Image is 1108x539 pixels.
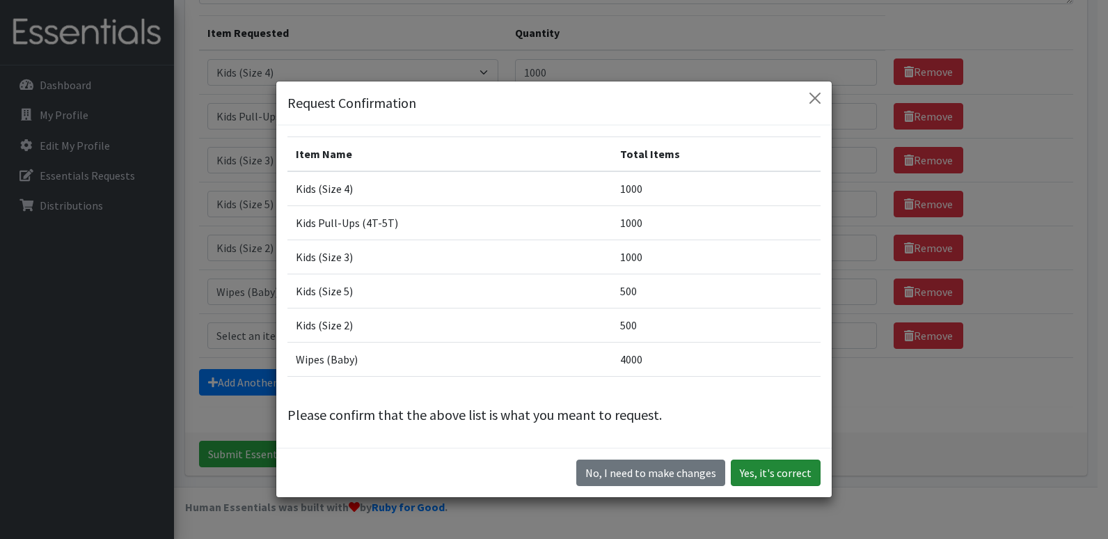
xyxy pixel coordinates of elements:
[612,136,821,171] th: Total Items
[612,342,821,376] td: 4000
[804,87,826,109] button: Close
[287,274,612,308] td: Kids (Size 5)
[287,240,612,274] td: Kids (Size 3)
[612,171,821,206] td: 1000
[612,240,821,274] td: 1000
[287,93,416,114] h5: Request Confirmation
[287,136,612,171] th: Item Name
[576,460,725,486] button: No I need to make changes
[612,274,821,308] td: 500
[731,460,821,486] button: Yes, it's correct
[287,405,821,425] p: Please confirm that the above list is what you meant to request.
[287,205,612,240] td: Kids Pull-Ups (4T-5T)
[612,205,821,240] td: 1000
[287,342,612,376] td: Wipes (Baby)
[287,308,612,342] td: Kids (Size 2)
[612,308,821,342] td: 500
[287,171,612,206] td: Kids (Size 4)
